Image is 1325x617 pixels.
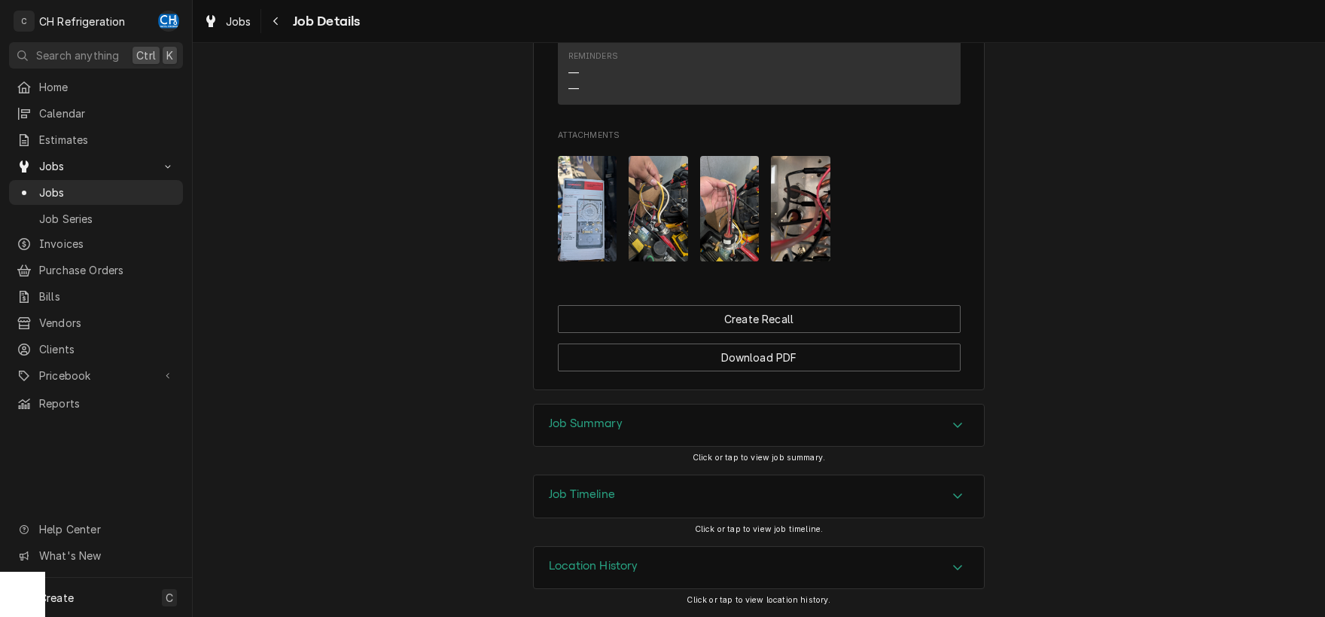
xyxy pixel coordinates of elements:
[558,2,961,111] div: Client Contact List
[39,14,126,29] div: CH Refrigeration
[39,341,175,357] span: Clients
[568,50,618,96] div: Reminders
[558,344,961,371] button: Download PDF
[9,127,183,152] a: Estimates
[39,368,153,383] span: Pricebook
[533,475,985,518] div: Job Timeline
[39,548,174,564] span: What's New
[558,130,961,142] span: Attachments
[9,154,183,179] a: Go to Jobs
[14,11,35,32] div: C
[158,11,179,32] div: CH
[558,305,961,371] div: Button Group
[9,75,183,99] a: Home
[39,185,175,200] span: Jobs
[9,310,183,335] a: Vendors
[9,284,183,309] a: Bills
[288,11,361,32] span: Job Details
[226,14,251,29] span: Jobs
[568,50,618,63] div: Reminders
[9,363,183,388] a: Go to Pricebook
[39,158,153,174] span: Jobs
[9,258,183,283] a: Purchase Orders
[166,590,173,606] span: C
[39,236,175,252] span: Invoices
[558,305,961,333] div: Button Group Row
[693,453,825,463] span: Click or tap to view job summary.
[9,180,183,205] a: Jobs
[9,543,183,568] a: Go to What's New
[9,517,183,542] a: Go to Help Center
[39,591,74,604] span: Create
[39,262,175,278] span: Purchase Orders
[9,42,183,69] button: Search anythingCtrlK
[9,231,183,256] a: Invoices
[533,546,985,590] div: Location History
[534,405,984,447] button: Accordion Details Expand Trigger
[9,391,183,416] a: Reports
[39,211,175,227] span: Job Series
[568,81,579,96] div: —
[558,144,961,273] span: Attachments
[9,206,183,231] a: Job Series
[534,547,984,589] button: Accordion Details Expand Trigger
[36,47,119,63] span: Search anything
[39,105,175,121] span: Calendar
[534,547,984,589] div: Accordion Header
[549,487,615,502] h3: Job Timeline
[264,9,288,33] button: Navigate back
[687,595,830,605] span: Click or tap to view location history.
[39,132,175,148] span: Estimates
[700,156,760,261] img: qJhHirGeQWa0qEkqCBDH
[39,79,175,95] span: Home
[558,333,961,371] div: Button Group Row
[534,475,984,518] button: Accordion Details Expand Trigger
[629,156,688,261] img: QuaU6IPDRKkOPxbC0Yez
[9,337,183,362] a: Clients
[533,404,985,447] div: Job Summary
[558,156,617,261] img: gxx7AveQ1ipjXpZ9BoSg
[197,9,257,34] a: Jobs
[9,101,183,126] a: Calendar
[166,47,173,63] span: K
[39,315,175,331] span: Vendors
[158,11,179,32] div: Chris Hiraga's Avatar
[558,130,961,273] div: Attachments
[695,524,823,534] span: Click or tap to view job timeline.
[549,417,623,431] h3: Job Summary
[549,559,638,573] h3: Location History
[771,156,830,261] img: rq3XodXDT9YQja34dvgc
[558,2,961,105] div: Contact
[534,475,984,518] div: Accordion Header
[39,521,174,537] span: Help Center
[39,396,175,411] span: Reports
[136,47,156,63] span: Ctrl
[39,289,175,304] span: Bills
[558,305,961,333] button: Create Recall
[568,65,579,81] div: —
[534,405,984,447] div: Accordion Header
